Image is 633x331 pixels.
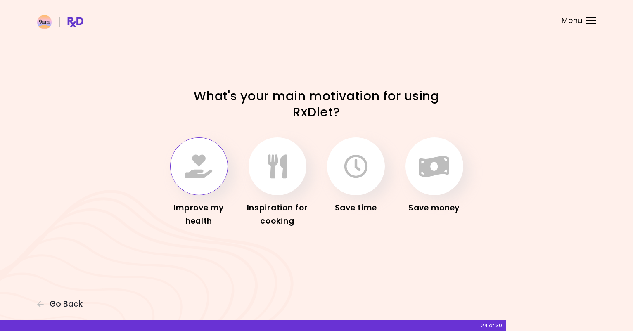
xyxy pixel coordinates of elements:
[50,300,83,309] span: Go Back
[244,201,311,228] div: Inspiration for cooking
[172,88,461,120] h1: What's your main motivation for using RxDiet?
[323,201,389,215] div: Save time
[166,201,232,228] div: Improve my health
[37,15,83,29] img: RxDiet
[562,17,583,24] span: Menu
[401,201,467,215] div: Save money
[37,300,87,309] button: Go Back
